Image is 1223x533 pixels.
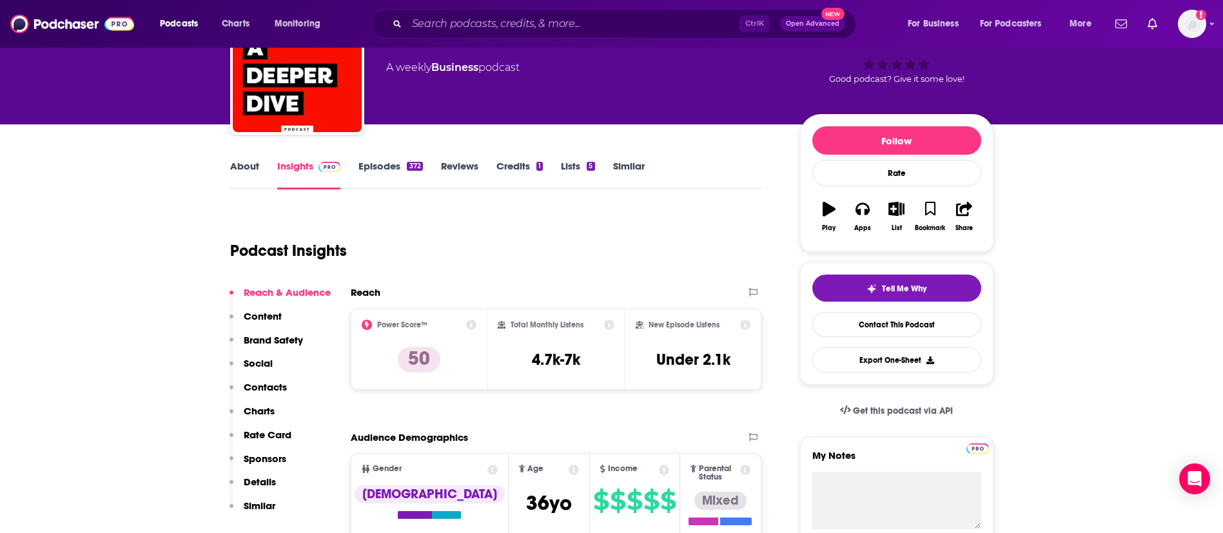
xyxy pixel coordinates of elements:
[351,431,468,443] h2: Audience Demographics
[882,284,926,294] span: Tell Me Why
[244,405,275,417] p: Charts
[879,193,913,240] button: List
[1196,10,1206,20] svg: Add a profile image
[608,465,638,473] span: Income
[230,452,286,476] button: Sponsors
[610,490,625,511] span: $
[407,162,422,171] div: 372
[914,193,947,240] button: Bookmark
[980,15,1042,33] span: For Podcasters
[1061,14,1108,34] button: open menu
[846,193,879,240] button: Apps
[822,224,836,232] div: Play
[947,193,981,240] button: Share
[532,350,580,369] h3: 4.7k-7k
[780,16,845,32] button: Open AdvancedNew
[812,193,846,240] button: Play
[266,14,337,34] button: open menu
[830,395,964,427] a: Get this podcast via API
[694,492,747,510] div: Mixed
[407,14,739,34] input: Search podcasts, credits, & more...
[643,490,659,511] span: $
[151,14,215,34] button: open menu
[812,312,981,337] a: Contact This Podcast
[244,334,303,346] p: Brand Safety
[613,160,645,189] a: Similar
[511,320,583,329] h2: Total Monthly Listens
[561,160,594,189] a: Lists5
[1070,15,1091,33] span: More
[1142,13,1162,35] a: Show notifications dropdown
[244,357,273,369] p: Social
[1178,10,1206,38] button: Show profile menu
[699,465,738,481] span: Parental Status
[587,162,594,171] div: 5
[230,286,331,310] button: Reach & Audience
[398,347,440,373] p: 50
[160,15,198,33] span: Podcasts
[812,347,981,373] button: Export One-Sheet
[431,61,478,73] a: Business
[230,310,282,334] button: Content
[496,160,543,189] a: Credits1
[230,334,303,358] button: Brand Safety
[966,443,989,454] img: Podchaser Pro
[230,499,275,523] button: Similar
[649,320,719,329] h2: New Episode Listens
[358,160,422,189] a: Episodes372
[244,310,282,322] p: Content
[972,14,1061,34] button: open menu
[222,15,249,33] span: Charts
[593,490,609,511] span: $
[1178,10,1206,38] img: User Profile
[351,286,380,298] h2: Reach
[1110,13,1132,35] a: Show notifications dropdown
[244,499,275,512] p: Similar
[244,476,276,488] p: Details
[384,9,868,39] div: Search podcasts, credits, & more...
[355,485,505,503] div: [DEMOGRAPHIC_DATA]
[244,452,286,465] p: Sponsors
[275,15,320,33] span: Monitoring
[812,126,981,155] button: Follow
[441,160,478,189] a: Reviews
[277,160,341,189] a: InsightsPodchaser Pro
[866,284,877,294] img: tell me why sparkle
[812,275,981,302] button: tell me why sparkleTell Me Why
[230,357,273,381] button: Social
[230,241,347,260] h1: Podcast Insights
[230,429,291,452] button: Rate Card
[899,14,975,34] button: open menu
[908,15,959,33] span: For Business
[536,162,543,171] div: 1
[786,21,839,27] span: Open Advanced
[915,224,945,232] div: Bookmark
[377,320,427,329] h2: Power Score™
[244,429,291,441] p: Rate Card
[230,405,275,429] button: Charts
[800,12,993,92] div: 50Good podcast? Give it some love!
[244,381,287,393] p: Contacts
[892,224,902,232] div: List
[812,449,981,472] label: My Notes
[812,160,981,186] div: Rate
[386,60,520,75] div: A weekly podcast
[526,490,572,516] span: 36 yo
[966,441,989,454] a: Pro website
[1179,463,1210,494] div: Open Intercom Messenger
[244,286,331,298] p: Reach & Audience
[230,476,276,499] button: Details
[821,8,845,20] span: New
[853,405,953,416] span: Get this podcast via API
[656,350,730,369] h3: Under 2.1k
[233,3,362,132] img: A Deeper Dive
[829,74,964,84] span: Good podcast? Give it some love!
[10,12,134,36] img: Podchaser - Follow, Share and Rate Podcasts
[627,490,642,511] span: $
[373,465,402,473] span: Gender
[854,224,871,232] div: Apps
[230,381,287,405] button: Contacts
[318,162,341,172] img: Podchaser Pro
